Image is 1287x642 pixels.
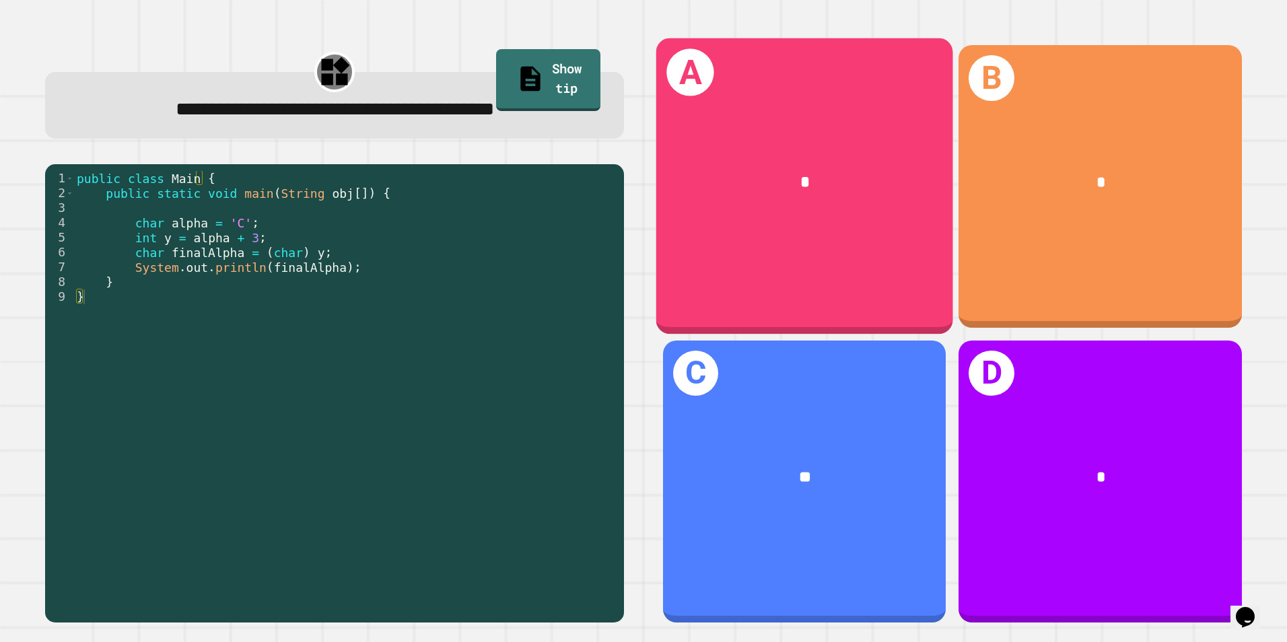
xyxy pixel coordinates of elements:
[666,49,714,97] h1: A
[45,260,74,275] div: 7
[45,230,74,245] div: 5
[45,275,74,289] div: 8
[45,186,74,201] div: 2
[45,201,74,215] div: 3
[45,289,74,304] div: 9
[45,215,74,230] div: 4
[66,186,73,201] span: Toggle code folding, rows 2 through 8
[45,245,74,260] div: 6
[673,351,718,396] h1: C
[1230,588,1274,629] iframe: chat widget
[969,351,1014,396] h1: D
[969,55,1014,100] h1: B
[496,49,600,111] a: Show tip
[66,171,73,186] span: Toggle code folding, rows 1 through 9
[45,171,74,186] div: 1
